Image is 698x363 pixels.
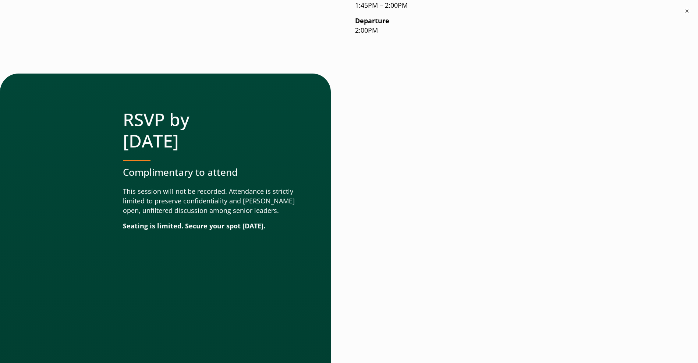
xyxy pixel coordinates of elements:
[683,7,691,15] button: ×
[123,187,301,216] p: This session will not be recorded. Attendance is strictly limited to preserve confidentiality and...
[355,16,575,35] p: 2:00PM
[123,221,265,230] strong: Seating is limited. Secure your spot [DATE].
[123,167,301,178] h3: Complimentary to attend
[123,109,301,151] h2: RSVP by [DATE]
